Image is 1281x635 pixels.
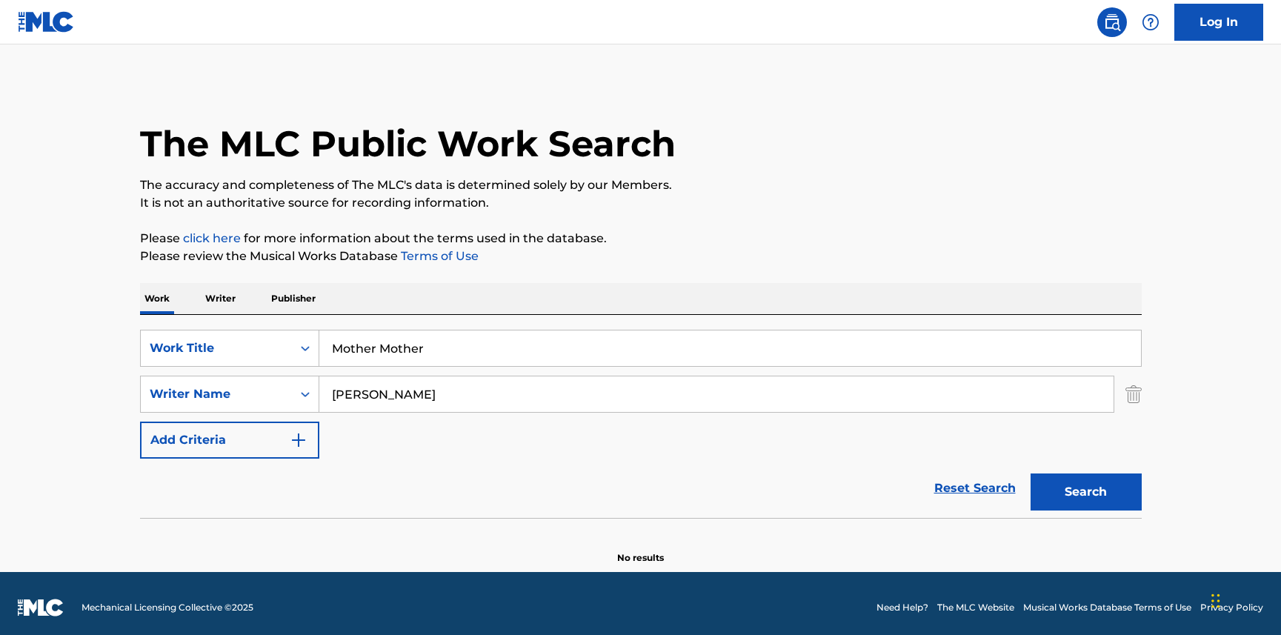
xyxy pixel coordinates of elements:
div: Drag [1211,579,1220,623]
p: The accuracy and completeness of The MLC's data is determined solely by our Members. [140,176,1142,194]
img: 9d2ae6d4665cec9f34b9.svg [290,431,307,449]
img: MLC Logo [18,11,75,33]
p: Please review the Musical Works Database [140,247,1142,265]
div: Writer Name [150,385,283,403]
form: Search Form [140,330,1142,518]
a: The MLC Website [937,601,1014,614]
a: Need Help? [876,601,928,614]
a: Privacy Policy [1200,601,1263,614]
p: Writer [201,283,240,314]
a: Musical Works Database Terms of Use [1023,601,1191,614]
iframe: Chat Widget [1207,564,1281,635]
a: Terms of Use [398,249,479,263]
span: Mechanical Licensing Collective © 2025 [81,601,253,614]
button: Add Criteria [140,422,319,459]
img: logo [18,599,64,616]
a: Public Search [1097,7,1127,37]
a: Log In [1174,4,1263,41]
a: Reset Search [927,472,1023,505]
img: help [1142,13,1159,31]
div: Help [1136,7,1165,37]
div: Work Title [150,339,283,357]
p: No results [617,533,664,565]
h1: The MLC Public Work Search [140,122,676,166]
p: Work [140,283,174,314]
p: Publisher [267,283,320,314]
p: It is not an authoritative source for recording information. [140,194,1142,212]
p: Please for more information about the terms used in the database. [140,230,1142,247]
img: search [1103,13,1121,31]
img: Delete Criterion [1125,376,1142,413]
a: click here [183,231,241,245]
button: Search [1031,473,1142,511]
